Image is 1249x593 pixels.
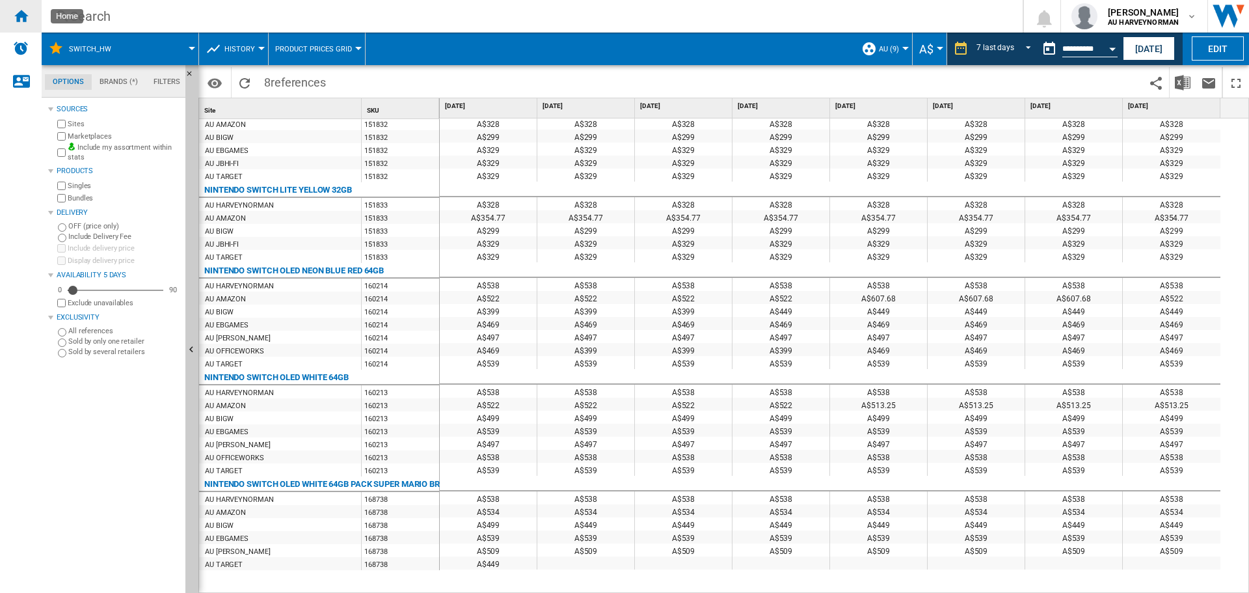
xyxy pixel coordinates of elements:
[1025,143,1122,156] div: A$329
[13,40,29,56] img: alerts-logo.svg
[362,331,439,344] div: 160214
[975,38,1036,60] md-select: REPORTS.WIZARD.STEPS.REPORT.STEPS.REPORT_OPTIONS.PERIOD: 7 last days
[933,102,1022,111] span: [DATE]
[830,169,927,182] div: A$329
[58,338,66,347] input: Sold by only one retailer
[928,130,1025,143] div: A$299
[537,156,634,169] div: A$329
[830,356,927,369] div: A$539
[830,330,927,343] div: A$497
[537,223,634,236] div: A$299
[537,197,634,210] div: A$328
[202,98,361,118] div: Sort None
[537,317,634,330] div: A$469
[1123,223,1220,236] div: A$299
[830,304,927,317] div: A$449
[635,197,732,210] div: A$328
[928,398,1025,411] div: A$513.25
[1071,3,1097,29] img: profile.jpg
[440,169,537,182] div: A$329
[68,143,180,163] label: Include my assortment within stats
[68,347,180,357] label: Sold by several retailers
[205,293,246,306] div: AU AMAZON
[362,318,439,331] div: 160214
[537,143,634,156] div: A$329
[440,330,537,343] div: A$497
[732,343,829,356] div: A$399
[205,212,246,225] div: AU AMAZON
[732,398,829,411] div: A$522
[204,263,384,279] div: NINTENDO SWITCH OLED NEON BLUE RED 64GB
[537,356,634,369] div: A$539
[57,120,66,128] input: Sites
[57,166,180,176] div: Products
[362,398,439,411] div: 160213
[928,411,1025,424] div: A$499
[1123,249,1220,262] div: A$329
[635,169,732,182] div: A$329
[205,280,274,293] div: AU HARVEYNORMAN
[68,181,180,191] label: Singles
[205,332,270,345] div: AU [PERSON_NAME]
[1123,236,1220,249] div: A$329
[732,385,829,398] div: A$538
[205,358,243,371] div: AU TARGET
[537,117,634,130] div: A$328
[69,33,124,65] button: Switch_HW
[732,197,829,210] div: A$328
[537,343,634,356] div: A$399
[440,304,537,317] div: A$399
[543,102,632,111] span: [DATE]
[205,345,264,358] div: AU OFFICEWORKS
[1123,197,1220,210] div: A$328
[57,104,180,115] div: Sources
[919,33,940,65] button: A$
[275,45,352,53] span: Product prices grid
[1123,317,1220,330] div: A$469
[364,98,439,118] div: Sort None
[928,197,1025,210] div: A$328
[928,278,1025,291] div: A$538
[205,131,234,145] div: AU BIGW
[537,278,634,291] div: A$538
[928,223,1025,236] div: A$299
[440,411,537,424] div: A$499
[57,270,180,281] div: Availability 5 Days
[732,210,829,223] div: A$354.77
[830,117,927,130] div: A$328
[440,385,537,398] div: A$538
[1036,36,1062,62] button: md-calendar
[861,33,906,65] div: AU (9)
[830,130,927,143] div: A$299
[440,278,537,291] div: A$538
[635,385,732,398] div: A$538
[205,251,243,264] div: AU TARGET
[1025,197,1122,210] div: A$328
[1143,67,1169,98] button: Share this bookmark with others
[1123,210,1220,223] div: A$354.77
[537,236,634,249] div: A$329
[635,330,732,343] div: A$497
[68,119,180,129] label: Sites
[1123,330,1220,343] div: A$497
[635,236,732,249] div: A$329
[68,221,180,231] label: OFF (price only)
[830,197,927,210] div: A$328
[440,249,537,262] div: A$329
[440,197,537,210] div: A$328
[362,279,439,292] div: 160214
[440,343,537,356] div: A$469
[57,194,66,202] input: Bundles
[635,223,732,236] div: A$299
[55,285,65,295] div: 0
[830,210,927,223] div: A$354.77
[830,223,927,236] div: A$299
[537,210,634,223] div: A$354.77
[1025,291,1122,304] div: A$607.68
[732,156,829,169] div: A$329
[205,319,248,332] div: AU EBGAMES
[1170,67,1196,98] button: Download in Excel
[440,398,537,411] div: A$522
[362,156,439,169] div: 151832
